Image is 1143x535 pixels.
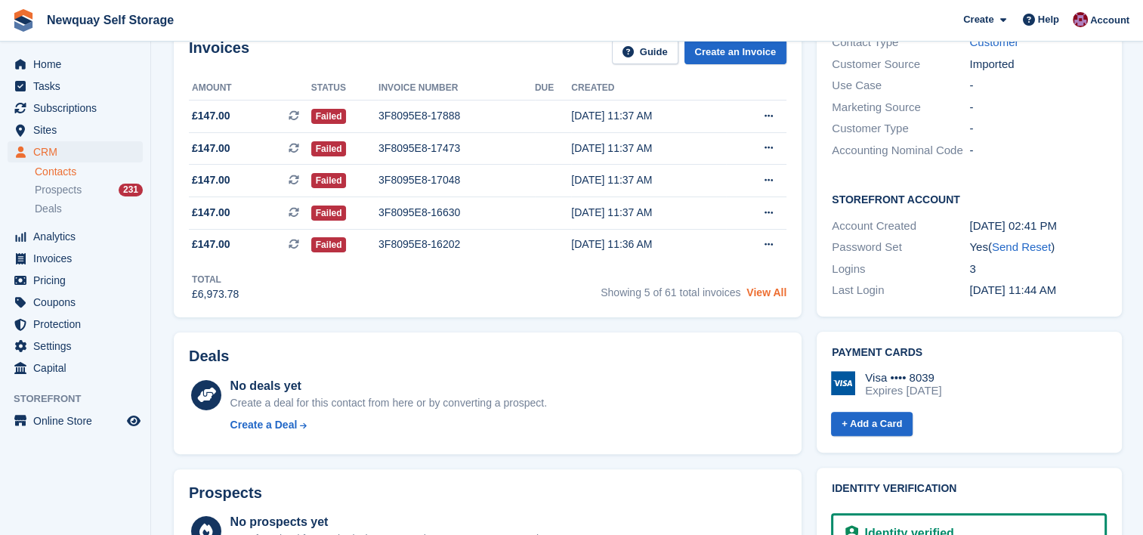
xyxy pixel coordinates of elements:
a: menu [8,410,143,431]
a: menu [8,226,143,247]
a: menu [8,357,143,379]
span: Help [1038,12,1059,27]
span: Failed [311,109,347,124]
div: No prospects yet [230,513,554,531]
a: Newquay Self Storage [41,8,180,32]
div: - [969,77,1107,94]
div: Accounting Nominal Code [832,142,969,159]
th: Created [571,76,726,101]
th: Due [535,76,571,101]
a: menu [8,54,143,75]
div: [DATE] 02:41 PM [969,218,1107,235]
div: Last Login [832,282,969,299]
a: Create an Invoice [684,39,787,64]
div: 3F8095E8-17888 [378,108,535,124]
div: - [969,120,1107,138]
div: Expires [DATE] [865,384,941,397]
span: Showing 5 of 61 total invoices [601,286,740,298]
span: Storefront [14,391,150,407]
h2: Storefront Account [832,191,1107,206]
span: Invoices [33,248,124,269]
h2: Prospects [189,484,262,502]
span: Protection [33,314,124,335]
span: Analytics [33,226,124,247]
span: Failed [311,206,347,221]
div: Use Case [832,77,969,94]
div: [DATE] 11:36 AM [571,237,726,252]
div: Create a Deal [230,417,298,433]
h2: Deals [189,348,229,365]
img: Paul Upson [1073,12,1088,27]
a: Deals [35,201,143,217]
a: Prospects 231 [35,182,143,198]
div: 3F8095E8-16630 [378,205,535,221]
a: menu [8,76,143,97]
div: 3F8095E8-17048 [378,172,535,188]
a: Customer [969,36,1018,48]
a: menu [8,270,143,291]
th: Amount [189,76,311,101]
a: Send Reset [992,240,1051,253]
img: Visa Logo [831,371,855,395]
h2: Payment cards [832,347,1107,359]
div: No deals yet [230,377,547,395]
a: menu [8,292,143,313]
a: View All [746,286,786,298]
span: Online Store [33,410,124,431]
span: Failed [311,141,347,156]
span: ( ) [988,240,1055,253]
span: £147.00 [192,141,230,156]
img: stora-icon-8386f47178a22dfd0bd8f6a31ec36ba5ce8667c1dd55bd0f319d3a0aa187defe.svg [12,9,35,32]
div: Account Created [832,218,969,235]
div: [DATE] 11:37 AM [571,205,726,221]
span: Sites [33,119,124,141]
div: Total [192,273,239,286]
a: menu [8,314,143,335]
span: Pricing [33,270,124,291]
h2: Invoices [189,39,249,64]
div: [DATE] 11:37 AM [571,108,726,124]
div: Logins [832,261,969,278]
div: 3F8095E8-17473 [378,141,535,156]
div: Marketing Source [832,99,969,116]
a: menu [8,336,143,357]
div: Create a deal for this contact from here or by converting a prospect. [230,395,547,411]
div: Password Set [832,239,969,256]
span: Failed [311,173,347,188]
div: Contact Type [832,34,969,51]
span: Capital [33,357,124,379]
span: Home [33,54,124,75]
div: - [969,142,1107,159]
div: Customer Source [832,56,969,73]
time: 2022-05-02 10:44:03 UTC [969,283,1056,296]
span: Coupons [33,292,124,313]
span: £147.00 [192,172,230,188]
a: Guide [612,39,678,64]
span: Tasks [33,76,124,97]
div: Yes [969,239,1107,256]
a: menu [8,119,143,141]
div: - [969,99,1107,116]
span: CRM [33,141,124,162]
div: 3F8095E8-16202 [378,237,535,252]
a: menu [8,97,143,119]
div: Customer Type [832,120,969,138]
h2: Identity verification [832,483,1107,495]
span: Subscriptions [33,97,124,119]
span: Failed [311,237,347,252]
div: 3 [969,261,1107,278]
a: Preview store [125,412,143,430]
span: Account [1090,13,1129,28]
a: menu [8,248,143,269]
div: [DATE] 11:37 AM [571,141,726,156]
span: £147.00 [192,237,230,252]
span: Create [963,12,993,27]
span: £147.00 [192,205,230,221]
th: Invoice number [378,76,535,101]
div: [DATE] 11:37 AM [571,172,726,188]
a: menu [8,141,143,162]
div: Imported [969,56,1107,73]
div: 231 [119,184,143,196]
a: + Add a Card [831,412,913,437]
span: Settings [33,336,124,357]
